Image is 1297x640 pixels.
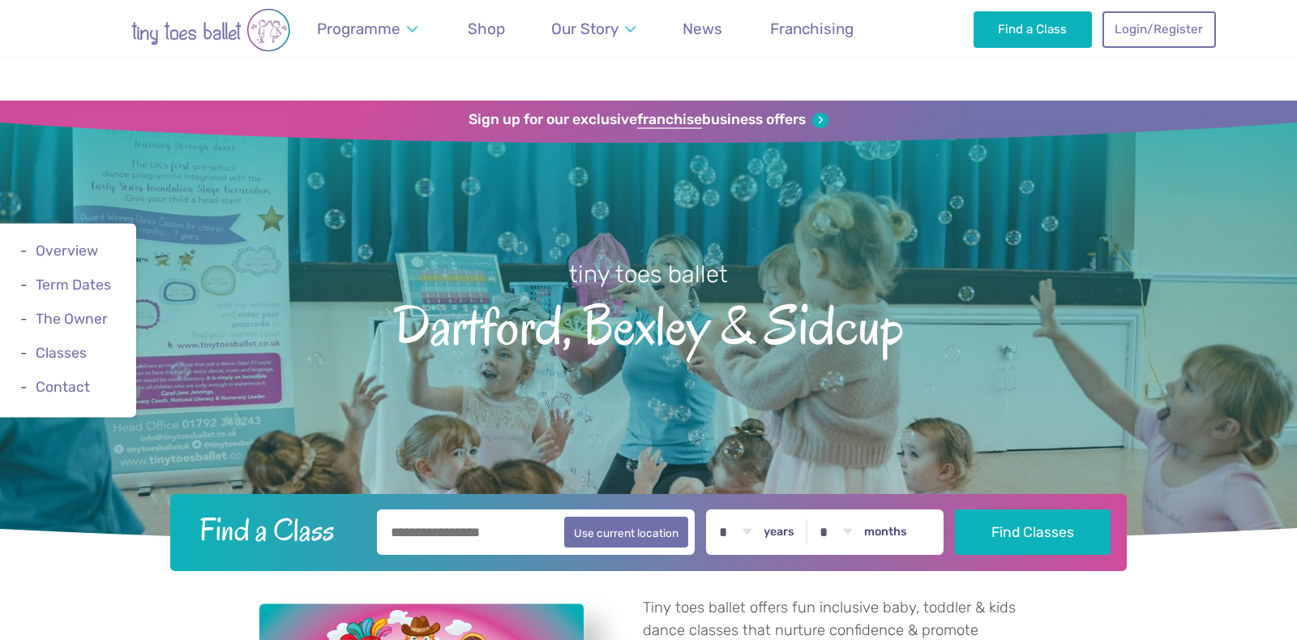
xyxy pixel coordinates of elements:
[764,525,794,539] label: years
[864,525,907,539] label: months
[544,10,644,48] a: Our Story
[28,290,1269,356] span: Dartford, Bexley & Sidcup
[569,260,728,288] small: tiny toes ballet
[81,8,340,52] img: tiny toes ballet
[675,10,730,48] a: News
[551,19,619,38] span: Our Story
[309,10,425,48] a: Programme
[564,517,688,548] button: Use current location
[468,19,505,38] span: Shop
[36,346,87,362] a: Classes
[683,19,722,38] span: News
[460,10,512,48] a: Shop
[36,311,108,327] a: The Owner
[1102,11,1216,47] a: Login/Register
[955,509,1111,555] button: Find Classes
[637,111,702,129] strong: franchise
[317,19,400,38] span: Programme
[36,277,111,293] a: Term Dates
[974,11,1093,47] a: Find a Class
[186,509,366,550] h2: Find a Class
[762,10,861,48] a: Franchising
[36,380,90,396] a: Contact
[469,111,828,129] a: Sign up for our exclusivefranchisebusiness offers
[770,19,854,38] span: Franchising
[36,243,98,259] a: Overview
